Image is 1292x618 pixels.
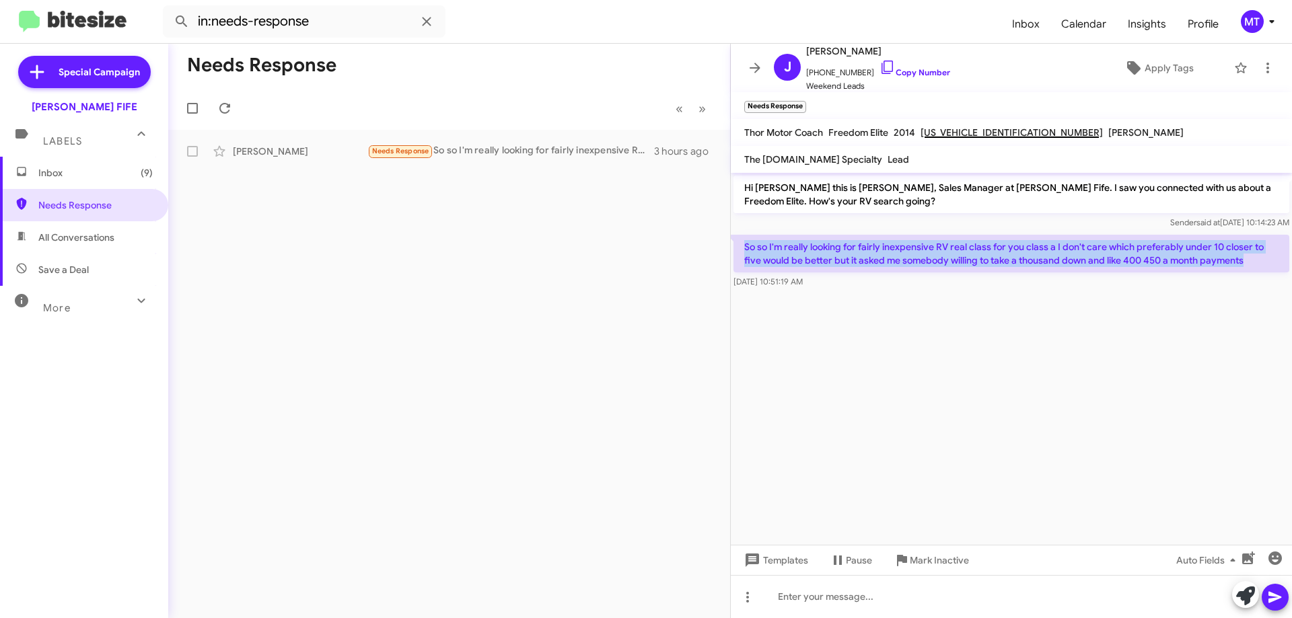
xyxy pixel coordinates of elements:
span: Freedom Elite [828,126,888,139]
span: [DATE] 10:51:19 AM [733,276,803,286]
div: [PERSON_NAME] FIFE [32,100,137,114]
p: So so I'm really looking for fairly inexpensive RV real class for you class a I don't care which ... [733,235,1289,272]
button: Templates [731,548,819,572]
div: [PERSON_NAME] [233,145,367,158]
button: Next [690,95,714,122]
small: Needs Response [744,101,806,113]
span: Special Campaign [59,65,140,79]
span: [US_VEHICLE_IDENTIFICATION_NUMBER] [921,126,1103,139]
span: All Conversations [38,231,114,244]
span: 2014 [894,126,915,139]
span: » [698,100,706,117]
span: Thor Motor Coach [744,126,823,139]
a: Inbox [1001,5,1050,44]
span: [PERSON_NAME] [806,43,950,59]
div: 3 hours ago [654,145,719,158]
button: MT [1229,10,1277,33]
button: Previous [668,95,691,122]
nav: Page navigation example [668,95,714,122]
h1: Needs Response [187,54,336,76]
p: Hi [PERSON_NAME] this is [PERSON_NAME], Sales Manager at [PERSON_NAME] Fife. I saw you connected ... [733,176,1289,213]
a: Calendar [1050,5,1117,44]
button: Auto Fields [1165,548,1252,572]
a: Copy Number [880,67,950,77]
span: said at [1196,217,1220,227]
span: « [676,100,683,117]
button: Mark Inactive [883,548,980,572]
input: Search [163,5,445,38]
span: The [DOMAIN_NAME] Specialty [744,153,882,165]
button: Apply Tags [1089,56,1227,80]
span: Auto Fields [1176,548,1241,572]
span: (9) [141,166,153,180]
span: [PHONE_NUMBER] [806,59,950,79]
span: Sender [DATE] 10:14:23 AM [1170,217,1289,227]
span: Apply Tags [1145,56,1194,80]
span: Save a Deal [38,263,89,276]
span: Lead [888,153,909,165]
span: Weekend Leads [806,79,950,93]
button: Pause [819,548,883,572]
span: Mark Inactive [910,548,969,572]
span: Needs Response [372,147,429,155]
span: Needs Response [38,198,153,212]
span: Labels [43,135,82,147]
span: More [43,302,71,314]
span: Templates [742,548,808,572]
span: [PERSON_NAME] [1108,126,1184,139]
span: J [784,56,791,78]
a: Special Campaign [18,56,151,88]
div: MT [1241,10,1264,33]
div: So so I'm really looking for fairly inexpensive RV real class for you class a I don't care which ... [367,143,654,159]
span: Pause [846,548,872,572]
span: Inbox [38,166,153,180]
a: Insights [1117,5,1177,44]
a: Profile [1177,5,1229,44]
